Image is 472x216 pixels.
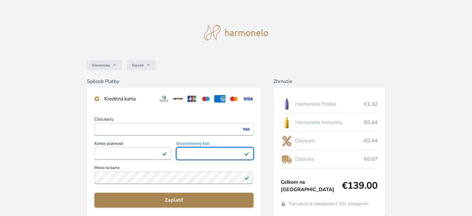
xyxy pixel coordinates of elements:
[204,25,268,40] img: logo.svg
[87,60,122,70] button: Slovensko
[244,151,249,156] img: Pole je platné
[273,78,385,85] h6: Zhrnutie
[295,155,364,163] span: Doprava
[97,125,250,134] iframe: Iframe pre číslo karty
[244,175,249,180] img: Pole je platné
[214,95,226,103] img: amex.svg
[364,100,378,108] span: €1.32
[158,95,170,103] img: diners.svg
[99,196,248,204] span: Zaplatiť
[288,201,368,207] span: Transakcia je zabezpečená SSL pripojením
[127,60,156,70] button: Slovak
[281,133,293,149] img: discount-lo.png
[364,119,378,126] span: €0.44
[281,178,342,193] span: Celkom na [GEOGRAPHIC_DATA]
[104,95,153,103] div: Kreditná karta
[295,119,364,126] span: Harmonelo Immunity
[281,115,293,130] img: IMMUNITY_se_stinem_x-lo.jpg
[362,137,378,145] span: -€0.44
[94,166,253,172] span: Meno na karte
[92,63,110,68] span: Slovensko
[179,149,250,158] iframe: Iframe pre bezpečnostný kód
[200,95,212,103] img: maestro.svg
[176,142,253,147] span: Bezpečnostný kód
[132,63,144,68] span: Slovak
[186,95,198,103] img: jcb.svg
[87,78,261,85] h6: Spôsob Platby
[94,193,253,208] button: Zaplatiť
[242,95,254,103] img: visa.svg
[281,151,293,167] img: delivery-lo.png
[295,137,362,145] span: Discount
[242,126,250,132] img: visa
[172,95,184,103] img: discover.svg
[94,142,171,147] span: Koniec platnosti
[94,117,253,123] span: Číslo karty
[97,149,169,158] iframe: Iframe pre deň vypršania platnosti
[364,155,378,163] span: €0.07
[295,100,364,108] span: Harmonelo Probio
[281,96,293,112] img: CLEAN_PROBIO_se_stinem_x-lo.jpg
[228,95,240,103] img: mc.svg
[162,151,167,156] img: Pole je platné
[94,172,253,184] input: Meno na kartePole je platné
[342,180,378,191] span: €139.00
